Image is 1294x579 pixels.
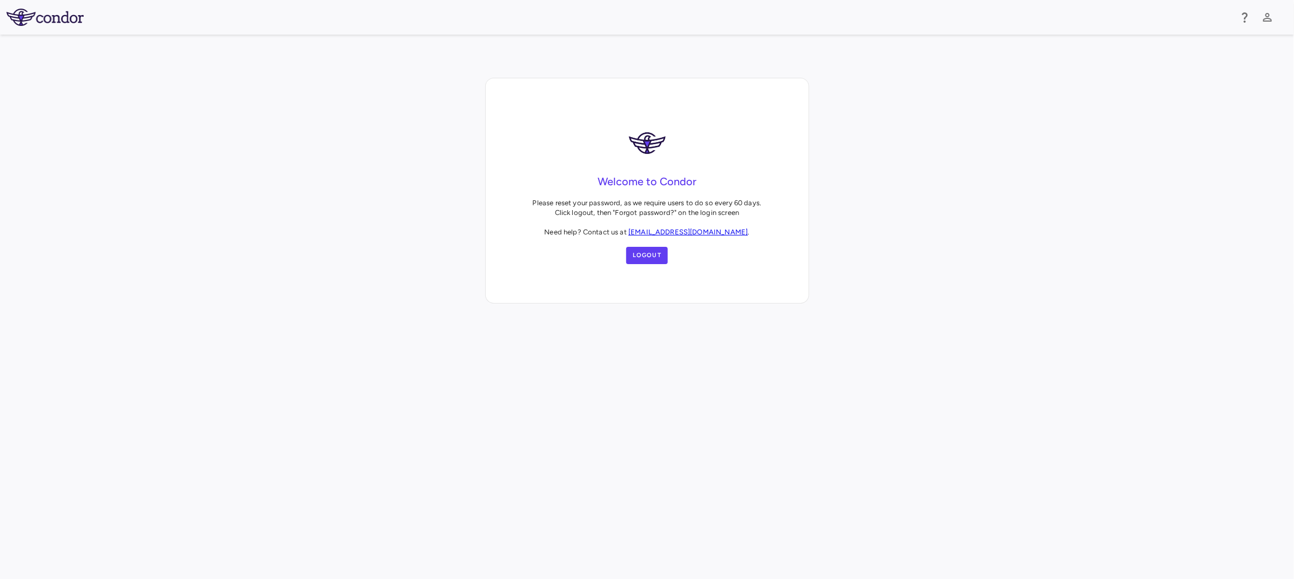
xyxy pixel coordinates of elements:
[626,122,669,165] img: logo-DRQAiqc6.png
[533,198,762,237] p: Please reset your password, as we require users to do so every 60 days. Click logout, then "Forgo...
[598,173,696,190] h4: Welcome to Condor
[626,247,668,264] button: Logout
[628,228,748,236] a: [EMAIL_ADDRESS][DOMAIN_NAME]
[6,9,84,26] img: logo-full-SnFGN8VE.png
